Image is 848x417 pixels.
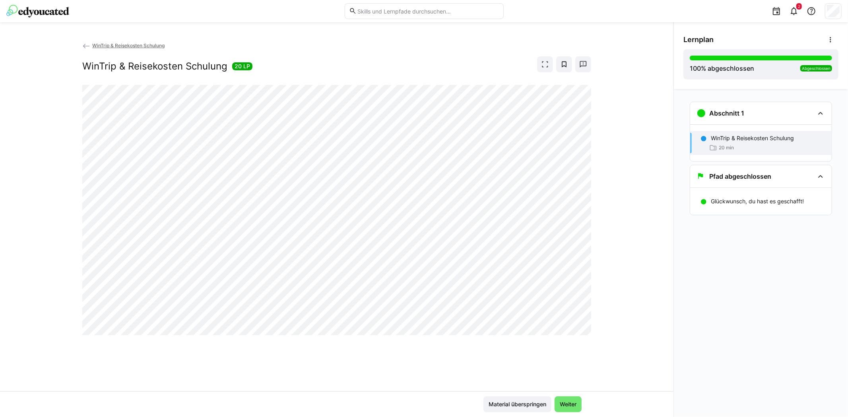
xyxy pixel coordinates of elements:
[711,197,804,205] p: Glückwunsch, du hast es geschafft!
[690,64,754,73] div: % abgeschlossen
[82,42,165,48] a: WinTrip & Reisekosten Schulung
[709,109,744,117] h3: Abschnitt 1
[357,8,499,15] input: Skills und Lernpfade durchsuchen…
[92,42,165,48] span: WinTrip & Reisekosten Schulung
[555,396,582,412] button: Weiter
[802,66,831,71] span: Abgeschlossen
[487,400,547,408] span: Material überspringen
[798,4,800,9] span: 2
[483,396,551,412] button: Material überspringen
[690,64,701,72] span: 100
[683,35,714,44] span: Lernplan
[82,60,227,72] h2: WinTrip & Reisekosten Schulung
[559,400,578,408] span: Weiter
[719,145,734,151] span: 20 min
[235,62,250,70] span: 20 LP
[709,172,771,180] h3: Pfad abgeschlossen
[711,134,794,142] p: WinTrip & Reisekosten Schulung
